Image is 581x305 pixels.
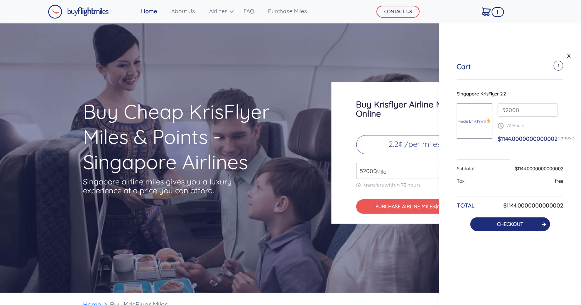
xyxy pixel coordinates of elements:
a: 1 [479,4,494,19]
a: About Us [169,4,198,18]
p: Singapore airline miles gives you a luxury experience at a price you can afford. [83,177,243,195]
a: Purchase Miles [266,4,310,18]
span: $1144.00 [436,203,454,210]
h6: TOTAL [457,202,475,209]
h6: $1144.0000000000002 [503,202,563,209]
h5: Cart [457,62,471,71]
h1: Buy Cheap KrisFlyer Miles & Points - Singapore Airlines [83,99,304,174]
span: Tax [457,178,464,184]
a: remove [558,135,574,140]
img: Buy Flight Miles Logo [48,5,109,19]
a: Home [138,4,160,18]
a: Airlines [207,4,232,18]
span: 1 [554,61,563,71]
p: 2.2¢ /per miles [356,135,473,154]
a: CHECKOUT [497,221,523,227]
img: Cart [482,7,491,16]
p: 72 Hours [498,122,558,129]
a: FAQ [241,4,257,18]
span: $1144.0000000000002 [498,135,558,142]
span: 1 [492,7,504,17]
span: Singapore KrisFlyer 2.2 [457,91,506,96]
span: $1144.0000000000002 [515,166,563,171]
a: Buy Flight Miles Logo [48,3,109,21]
span: Mile [373,167,386,176]
button: CHECKOUT [470,217,550,231]
button: PURCHASE AIRLINE MILES$1144.00 [356,199,473,214]
img: Singapore-KrisFlyer.png [457,113,492,129]
button: CONTACT US [376,6,420,18]
span: free [555,178,563,184]
p: transfers within 72 hours [356,182,473,188]
img: schedule.png [498,123,504,129]
span: Subtotal [457,166,474,171]
h3: Buy Krisflyer Airline Miles Online [356,100,473,118]
a: X [565,50,572,61]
